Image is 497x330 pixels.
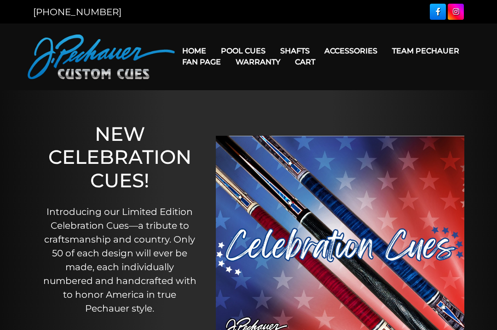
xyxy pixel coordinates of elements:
[228,50,288,74] a: Warranty
[42,205,197,315] p: Introducing our Limited Edition Celebration Cues—a tribute to craftsmanship and country. Only 50 ...
[42,122,197,192] h1: NEW CELEBRATION CUES!
[175,50,228,74] a: Fan Page
[273,39,317,63] a: Shafts
[33,6,121,17] a: [PHONE_NUMBER]
[175,39,214,63] a: Home
[385,39,467,63] a: Team Pechauer
[28,35,175,79] img: Pechauer Custom Cues
[288,50,323,74] a: Cart
[214,39,273,63] a: Pool Cues
[317,39,385,63] a: Accessories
